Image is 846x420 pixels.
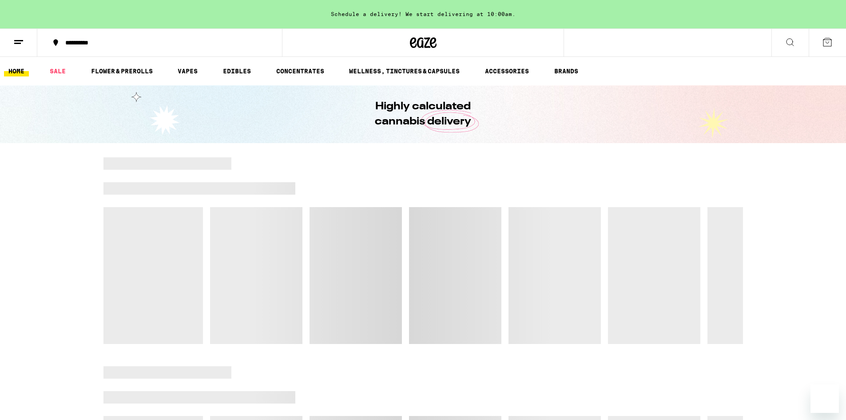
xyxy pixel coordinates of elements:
a: ACCESSORIES [481,66,533,76]
a: EDIBLES [218,66,255,76]
a: CONCENTRATES [272,66,329,76]
a: VAPES [173,66,202,76]
a: BRANDS [550,66,583,76]
iframe: Button to launch messaging window [810,384,839,413]
h1: Highly calculated cannabis delivery [350,99,496,129]
a: HOME [4,66,29,76]
a: FLOWER & PREROLLS [87,66,157,76]
a: WELLNESS, TINCTURES & CAPSULES [345,66,464,76]
a: SALE [45,66,70,76]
